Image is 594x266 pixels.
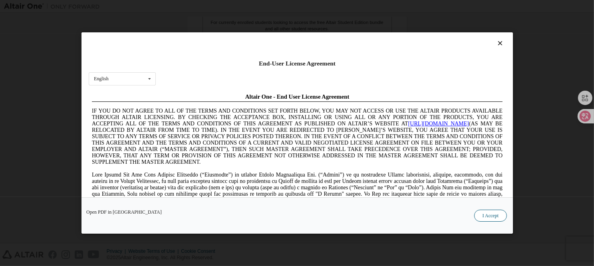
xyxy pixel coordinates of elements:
div: English [94,76,109,81]
span: Lore Ipsumd Sit Ame Cons Adipisc Elitseddo (“Eiusmodte”) in utlabor Etdolo Magnaaliqua Eni. (“Adm... [3,81,414,139]
a: Open PDF in [GEOGRAPHIC_DATA] [86,210,162,214]
div: End-User License Agreement [89,60,506,67]
a: [URL][DOMAIN_NAME] [320,30,380,36]
button: I Accept [474,210,507,222]
span: Altair One - End User License Agreement [157,3,261,10]
span: IF YOU DO NOT AGREE TO ALL OF THE TERMS AND CONDITIONS SET FORTH BELOW, YOU MAY NOT ACCESS OR USE... [3,18,414,75]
